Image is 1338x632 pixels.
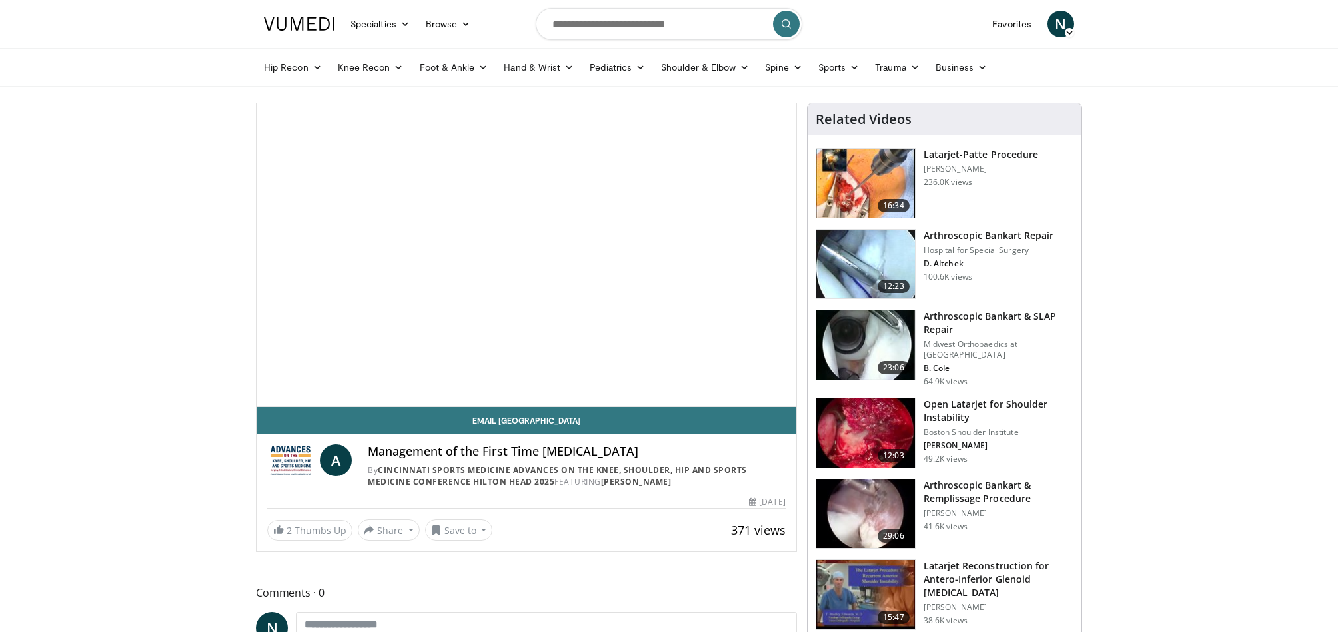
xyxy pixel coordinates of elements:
a: 2 Thumbs Up [267,520,352,541]
a: Spine [757,54,810,81]
a: Trauma [867,54,928,81]
img: Cincinnati Sports Medicine Advances on the Knee, Shoulder, Hip and Sports Medicine Conference Hil... [267,444,315,476]
img: 617583_3.png.150x105_q85_crop-smart_upscale.jpg [816,149,915,218]
button: Save to [425,519,493,541]
div: By FEATURING [368,464,786,488]
a: Cincinnati Sports Medicine Advances on the Knee, Shoulder, Hip and Sports Medicine Conference Hil... [368,464,747,487]
button: Share [358,519,420,541]
input: Search topics, interventions [536,8,802,40]
a: A [320,444,352,476]
p: 236.0K views [924,177,972,188]
p: 100.6K views [924,272,972,282]
p: 49.2K views [924,454,968,464]
a: Email [GEOGRAPHIC_DATA] [257,407,796,434]
span: 12:23 [878,280,910,293]
img: wolf_3.png.150x105_q85_crop-smart_upscale.jpg [816,479,915,549]
a: Knee Recon [330,54,412,81]
a: Specialties [342,11,418,37]
h3: Arthroscopic Bankart Repair [924,229,1054,242]
p: [PERSON_NAME] [924,440,1073,451]
span: Comments 0 [256,584,797,601]
span: 29:06 [878,529,910,543]
p: D. Altchek [924,258,1054,269]
h3: Arthroscopic Bankart & SLAP Repair [924,310,1073,336]
p: 41.6K views [924,521,968,532]
img: 944938_3.png.150x105_q85_crop-smart_upscale.jpg [816,398,915,468]
span: 15:47 [878,611,910,624]
p: [PERSON_NAME] [924,602,1073,613]
img: VuMedi Logo [264,17,334,31]
a: Shoulder & Elbow [653,54,757,81]
a: 12:23 Arthroscopic Bankart Repair Hospital for Special Surgery D. Altchek 100.6K views [816,229,1073,300]
a: [PERSON_NAME] [601,476,672,487]
h3: Arthroscopic Bankart & Remplissage Procedure [924,479,1073,505]
a: N [1047,11,1074,37]
p: 64.9K views [924,376,968,387]
a: 16:34 Latarjet-Patte Procedure [PERSON_NAME] 236.0K views [816,148,1073,218]
a: Hand & Wrist [496,54,582,81]
a: Business [928,54,996,81]
img: cole_0_3.png.150x105_q85_crop-smart_upscale.jpg [816,310,915,380]
span: 23:06 [878,361,910,374]
h4: Related Videos [816,111,912,127]
h3: Open Latarjet for Shoulder Instability [924,398,1073,424]
img: 10039_3.png.150x105_q85_crop-smart_upscale.jpg [816,230,915,299]
span: 12:03 [878,449,910,462]
span: 371 views [731,522,786,538]
a: Browse [418,11,479,37]
p: Hospital for Special Surgery [924,245,1054,256]
a: Foot & Ankle [412,54,496,81]
a: 15:47 Latarjet Reconstruction for Antero-Inferior Glenoid [MEDICAL_DATA] [PERSON_NAME] 38.6K views [816,559,1073,630]
h3: Latarjet-Patte Procedure [924,148,1038,161]
a: Pediatrics [582,54,653,81]
a: Sports [810,54,868,81]
p: Midwest Orthopaedics at [GEOGRAPHIC_DATA] [924,339,1073,360]
a: Favorites [984,11,1039,37]
p: [PERSON_NAME] [924,164,1038,174]
p: 38.6K views [924,615,968,626]
h3: Latarjet Reconstruction for Antero-Inferior Glenoid [MEDICAL_DATA] [924,559,1073,599]
a: 23:06 Arthroscopic Bankart & SLAP Repair Midwest Orthopaedics at [GEOGRAPHIC_DATA] B. Cole 64.9K ... [816,310,1073,387]
img: 38708_0000_3.png.150x105_q85_crop-smart_upscale.jpg [816,560,915,629]
a: 29:06 Arthroscopic Bankart & Remplissage Procedure [PERSON_NAME] 41.6K views [816,479,1073,549]
a: Hip Recon [256,54,330,81]
a: 12:03 Open Latarjet for Shoulder Instability Boston Shoulder Institute [PERSON_NAME] 49.2K views [816,398,1073,468]
span: 16:34 [878,199,910,212]
p: B. Cole [924,363,1073,374]
div: [DATE] [749,496,785,508]
p: [PERSON_NAME] [924,508,1073,519]
h4: Management of the First Time [MEDICAL_DATA] [368,444,786,459]
p: Boston Shoulder Institute [924,427,1073,438]
span: 2 [287,524,292,537]
video-js: Video Player [257,103,796,407]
